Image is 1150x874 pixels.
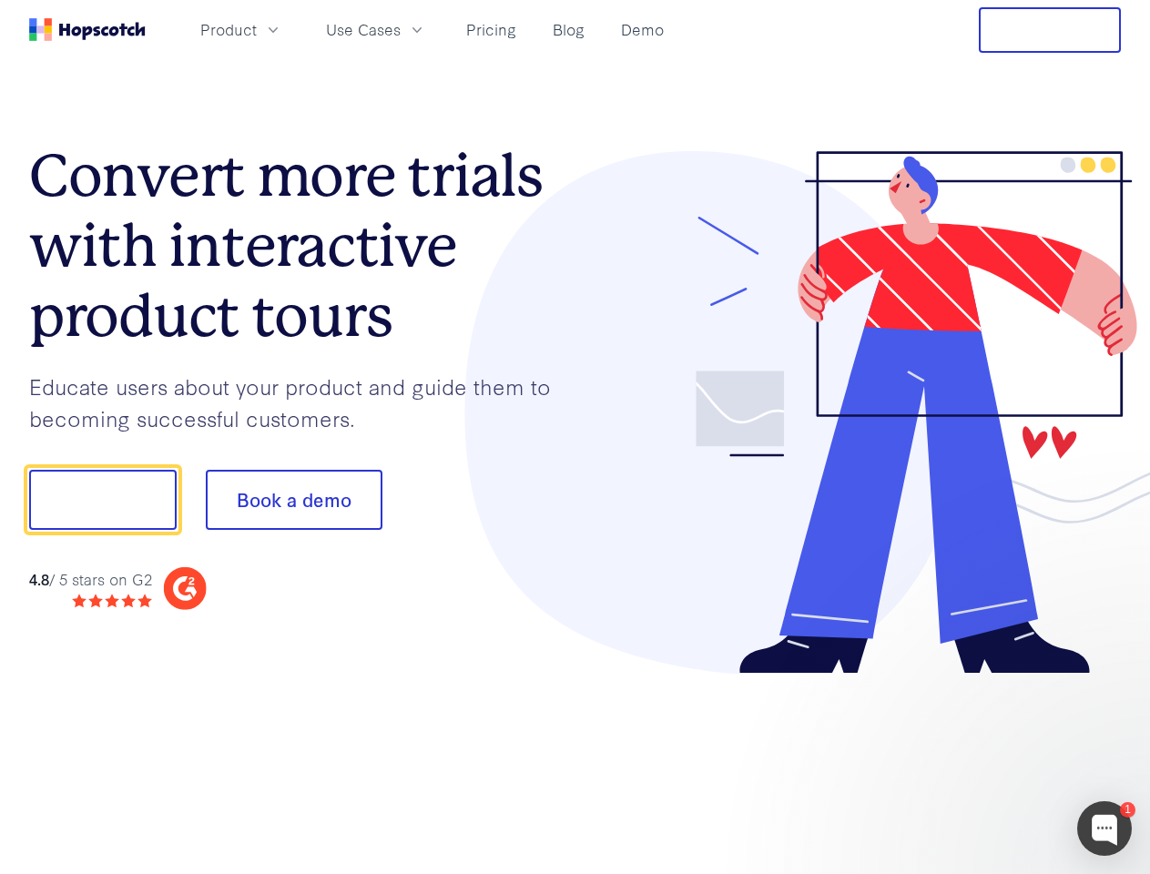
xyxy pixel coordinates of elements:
a: Pricing [459,15,524,45]
span: Use Cases [326,18,401,41]
strong: 4.8 [29,568,49,589]
button: Show me! [29,470,177,530]
div: / 5 stars on G2 [29,568,152,591]
button: Product [189,15,293,45]
p: Educate users about your product and guide them to becoming successful customers. [29,371,575,433]
h1: Convert more trials with interactive product tours [29,141,575,351]
span: Product [200,18,257,41]
div: 1 [1120,802,1135,818]
button: Use Cases [315,15,437,45]
a: Demo [614,15,671,45]
button: Free Trial [979,7,1121,53]
a: Blog [545,15,592,45]
button: Book a demo [206,470,382,530]
a: Home [29,18,146,41]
